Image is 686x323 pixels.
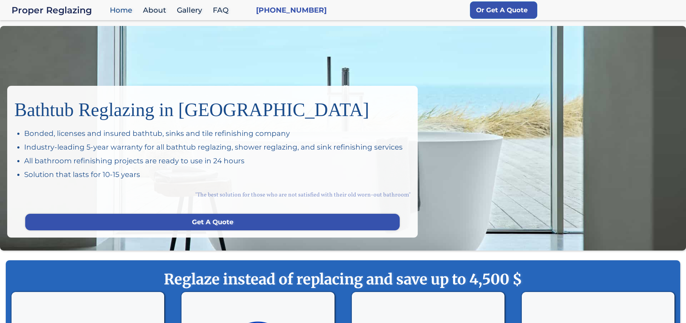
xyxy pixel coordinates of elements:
[14,183,411,207] div: "The best solution for those who are not satisfied with their old worn-out bathroom"
[12,5,106,15] a: Proper Reglazing
[139,3,173,18] a: About
[24,128,411,138] div: Bonded, licenses and insured bathtub, sinks and tile refinishing company
[256,5,327,15] a: [PHONE_NUMBER]
[106,3,139,18] a: Home
[24,156,411,166] div: All bathroom refinishing projects are ready to use in 24 hours
[14,93,411,121] h1: Bathtub Reglazing in [GEOGRAPHIC_DATA]
[24,169,411,180] div: Solution that lasts for 10-15 years
[470,1,537,19] a: Or Get A Quote
[25,214,400,230] a: Get A Quote
[20,270,666,288] strong: Reglaze instead of replacing and save up to 4,500 $
[209,3,236,18] a: FAQ
[173,3,209,18] a: Gallery
[24,142,411,152] div: Industry-leading 5-year warranty for all bathtub reglazing, shower reglazing, and sink refinishin...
